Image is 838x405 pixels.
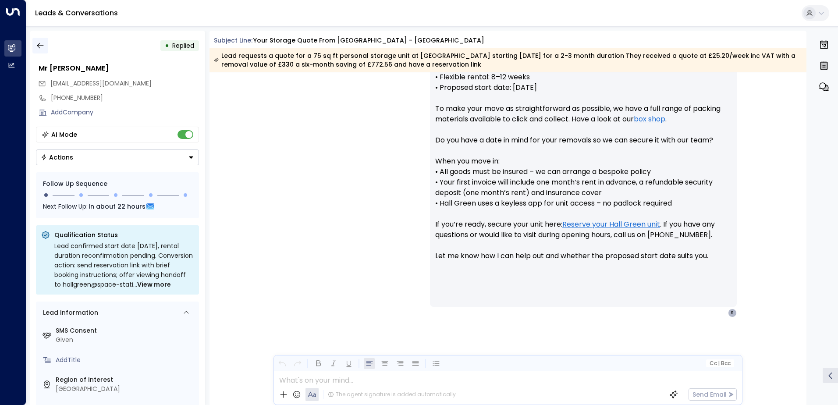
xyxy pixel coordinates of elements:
div: Follow Up Sequence [43,179,192,188]
p: Qualification Status [54,231,194,239]
div: [GEOGRAPHIC_DATA] [56,384,195,394]
span: | [718,360,720,366]
div: S [728,309,737,317]
span: View more [137,280,171,289]
div: AddTitle [56,355,195,365]
div: Actions [41,153,73,161]
div: • [165,38,169,53]
label: SMS Consent [56,326,195,335]
div: Lead confirmed start date [DATE], rental duration reconfirmation pending. Conversion action: send... [54,241,194,289]
span: Cc Bcc [709,360,730,366]
button: Undo [277,358,288,369]
div: AI Mode [51,130,77,139]
p: Hi Mr A I, Your Quote: • 75 sq ft unit: £25.20 per week (Inc VAT) • Six-month saving: £772.56 vs.... [435,9,731,272]
a: box shop [634,114,665,124]
button: Redo [292,358,303,369]
div: The agent signature is added automatically [328,391,456,398]
div: Your storage quote from [GEOGRAPHIC_DATA] - [GEOGRAPHIC_DATA] [253,36,484,45]
label: Region of Interest [56,375,195,384]
div: Lead Information [40,308,98,317]
a: Leads & Conversations [35,8,118,18]
span: Replied [172,41,194,50]
div: Lead requests a quote for a 75 sq ft personal storage unit at [GEOGRAPHIC_DATA] starting [DATE] f... [214,51,802,69]
span: Subject Line: [214,36,252,45]
div: Given [56,335,195,345]
span: In about 22 hours [89,202,146,211]
span: saf1048@hotmail.com [50,79,152,88]
div: [PHONE_NUMBER] [51,93,199,103]
button: Actions [36,149,199,165]
div: Button group with a nested menu [36,149,199,165]
div: AddCompany [51,108,199,117]
a: Reserve your Hall Green unit [562,219,660,230]
div: Mr [PERSON_NAME] [39,63,199,74]
button: Cc|Bcc [706,359,734,368]
span: [EMAIL_ADDRESS][DOMAIN_NAME] [50,79,152,88]
div: Next Follow Up: [43,202,192,211]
